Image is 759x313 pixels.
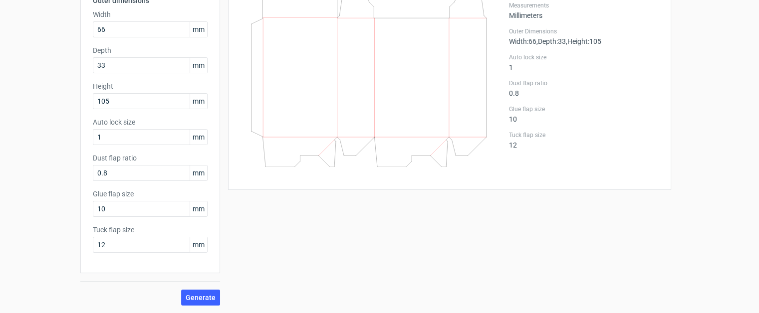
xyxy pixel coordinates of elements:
div: 0.8 [509,79,659,97]
label: Outer Dimensions [509,27,659,35]
span: mm [190,165,207,180]
label: Measurements [509,1,659,9]
span: , Depth : 33 [536,37,566,45]
div: 12 [509,131,659,149]
label: Tuck flap size [93,225,208,235]
span: mm [190,22,207,37]
span: Width : 66 [509,37,536,45]
label: Dust flap ratio [509,79,659,87]
span: Generate [186,294,216,301]
label: Auto lock size [509,53,659,61]
span: mm [190,94,207,109]
label: Dust flap ratio [93,153,208,163]
label: Tuck flap size [509,131,659,139]
label: Height [93,81,208,91]
label: Glue flap size [93,189,208,199]
span: mm [190,130,207,145]
span: mm [190,201,207,216]
div: 1 [509,53,659,71]
div: Millimeters [509,1,659,19]
label: Auto lock size [93,117,208,127]
div: 10 [509,105,659,123]
label: Glue flap size [509,105,659,113]
button: Generate [181,290,220,306]
span: mm [190,237,207,252]
label: Width [93,9,208,19]
span: , Height : 105 [566,37,601,45]
span: mm [190,58,207,73]
label: Depth [93,45,208,55]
